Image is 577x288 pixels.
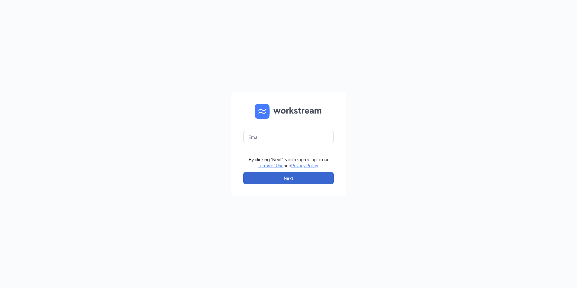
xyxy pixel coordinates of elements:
img: WS logo and Workstream text [255,104,322,119]
div: By clicking "Next", you're agreeing to our and . [249,156,329,168]
a: Privacy Policy [291,163,318,168]
button: Next [243,172,334,184]
a: Terms of Use [258,163,284,168]
input: Email [243,131,334,143]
